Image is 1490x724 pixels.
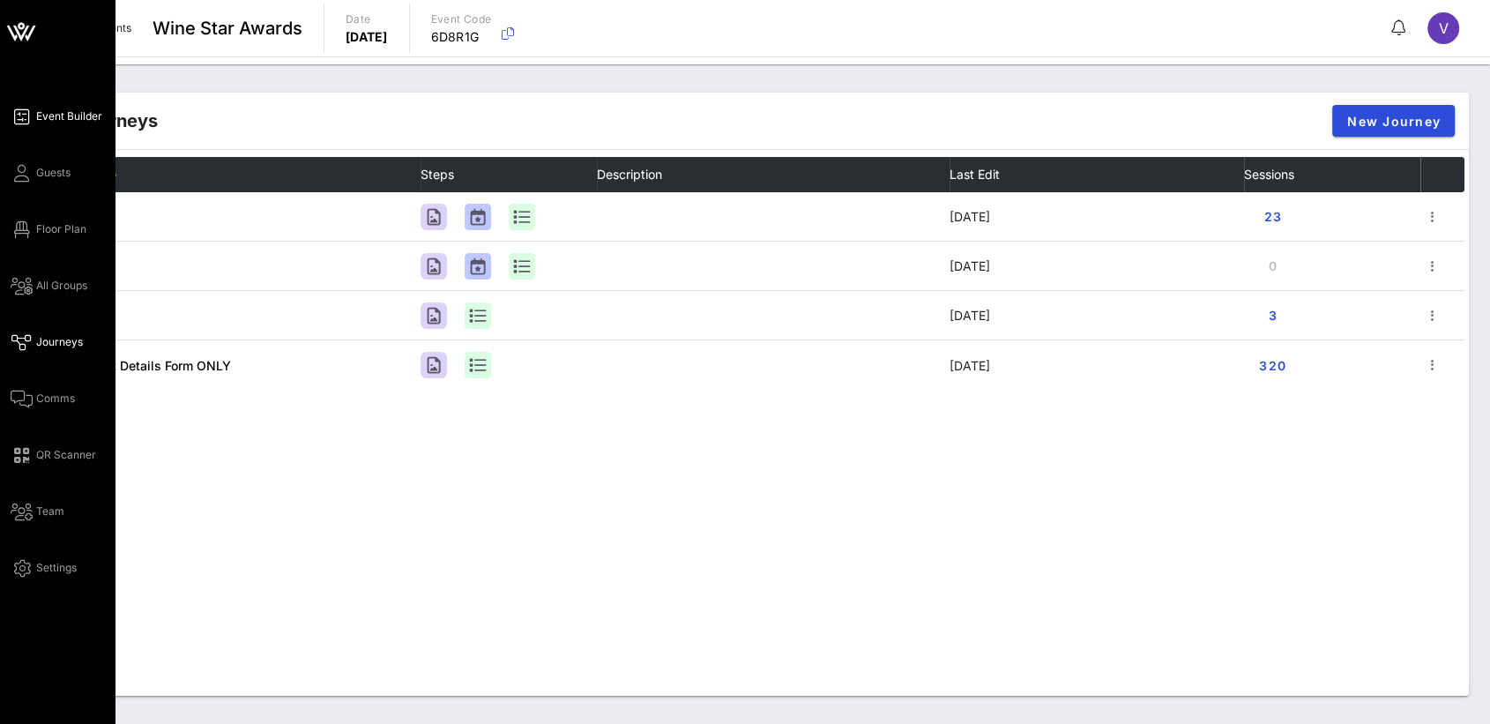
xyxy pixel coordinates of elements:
a: Settings [11,557,77,578]
span: Wine Star Awards [153,15,302,41]
p: [DATE] [346,28,388,46]
th: Last Edit: Not sorted. Activate to sort ascending. [950,157,1244,192]
span: [DATE] [950,308,990,323]
a: Comms [11,388,75,409]
span: Steps [421,167,454,182]
span: Description [597,167,662,182]
span: [DATE] [950,209,990,224]
span: QR Scanner [36,447,96,463]
span: V [1439,19,1449,37]
span: Team [36,504,64,519]
span: Comms [36,391,75,407]
span: 320 [1258,358,1286,373]
p: Event Code [431,11,492,28]
span: [DATE] [950,358,990,373]
th: Steps [421,157,597,192]
div: V [1427,12,1459,44]
button: 23 [1244,201,1300,233]
span: [DATE] [950,258,990,273]
span: Journeys [36,334,83,350]
span: New Journey [1346,114,1441,129]
button: 3 [1244,300,1300,332]
span: Floor Plan [36,221,86,237]
a: Journeys [11,332,83,353]
span: Event Builder [36,108,102,124]
button: New Journey [1332,105,1455,137]
p: Date [346,11,388,28]
a: All Groups [11,275,87,296]
a: Event Builder [11,106,102,127]
span: Settings [36,560,77,576]
a: Team [11,501,64,522]
div: Journeys [78,108,158,134]
button: 320 [1244,349,1300,381]
a: QR Scanner [11,444,96,466]
span: 3 [1258,308,1286,323]
span: All Groups [36,278,87,294]
th: Description: Not sorted. Activate to sort ascending. [597,157,950,192]
span: Sessions [1244,167,1294,182]
th: Sessions: Not sorted. Activate to sort ascending. [1244,157,1420,192]
span: Last Edit [950,167,1000,182]
th: Name: Not sorted. Activate to sort ascending. [68,157,421,192]
span: Guests [36,165,71,181]
a: Guest Details Form ONLY [82,358,231,373]
span: 23 [1258,209,1286,224]
a: Floor Plan [11,219,86,240]
p: 6D8R1G [431,28,492,46]
a: Guests [11,162,71,183]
